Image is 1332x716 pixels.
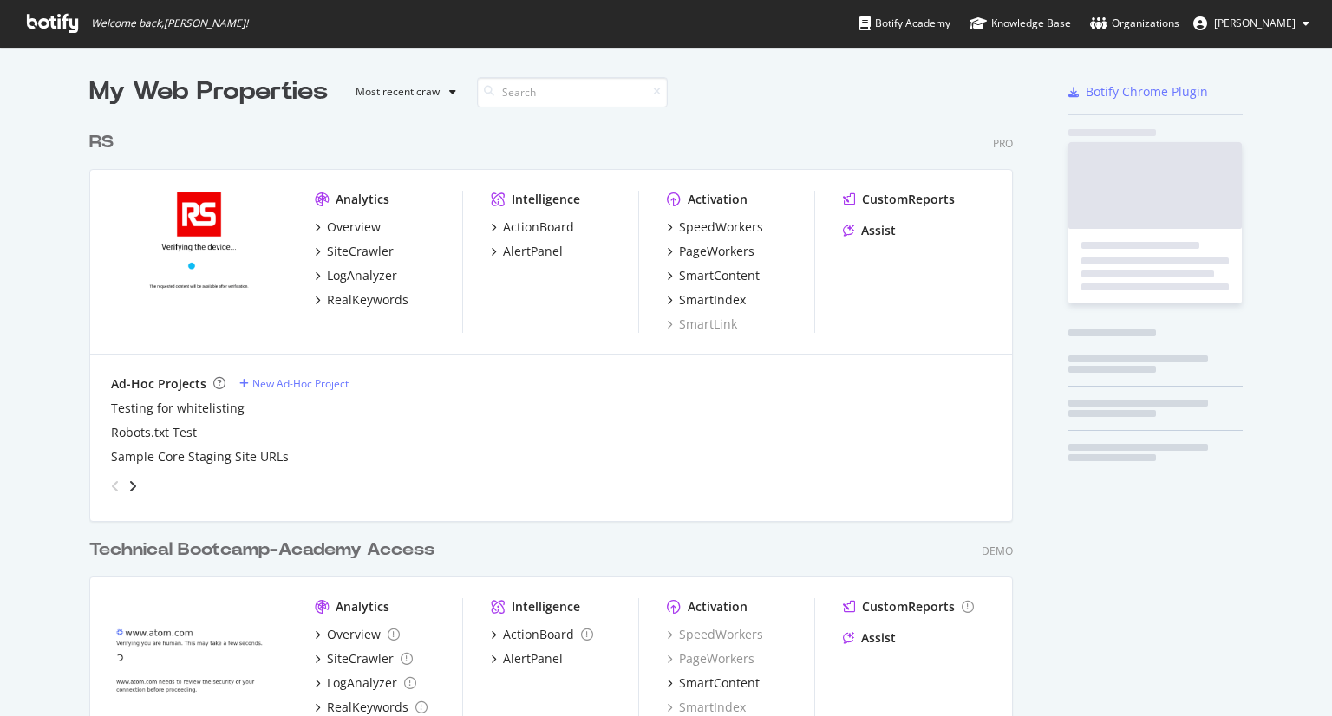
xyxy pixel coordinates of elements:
[679,291,746,309] div: SmartIndex
[667,650,754,667] a: PageWorkers
[1090,15,1179,32] div: Organizations
[667,316,737,333] a: SmartLink
[336,191,389,208] div: Analytics
[252,376,349,391] div: New Ad-Hoc Project
[89,75,328,109] div: My Web Properties
[111,191,287,331] img: www.alliedelec.com
[667,674,760,692] a: SmartContent
[503,626,574,643] div: ActionBoard
[315,674,416,692] a: LogAnalyzer
[315,243,394,260] a: SiteCrawler
[327,650,394,667] div: SiteCrawler
[667,699,746,716] a: SmartIndex
[111,424,197,441] a: Robots.txt Test
[688,598,748,615] div: Activation
[679,218,763,236] div: SpeedWorkers
[327,699,408,716] div: RealKeywords
[1068,83,1208,101] a: Botify Chrome Plugin
[667,267,760,284] a: SmartContent
[315,267,397,284] a: LogAnalyzer
[667,243,754,260] a: PageWorkers
[503,243,563,260] div: AlertPanel
[1214,16,1296,30] span: Brandon Shallenberger
[315,650,413,667] a: SiteCrawler
[512,598,580,615] div: Intelligence
[993,136,1013,151] div: Pro
[327,626,381,643] div: Overview
[315,626,400,643] a: Overview
[491,218,574,236] a: ActionBoard
[111,375,206,393] div: Ad-Hoc Projects
[679,243,754,260] div: PageWorkers
[667,218,763,236] a: SpeedWorkers
[843,629,896,647] a: Assist
[89,537,434,563] div: Technical Bootcamp-Academy Access
[512,191,580,208] div: Intelligence
[491,243,563,260] a: AlertPanel
[89,537,441,563] a: Technical Bootcamp-Academy Access
[315,218,381,236] a: Overview
[688,191,748,208] div: Activation
[342,78,463,106] button: Most recent crawl
[127,478,139,495] div: angle-right
[859,15,950,32] div: Botify Academy
[982,544,1013,558] div: Demo
[843,598,974,615] a: CustomReports
[327,218,381,236] div: Overview
[679,267,760,284] div: SmartContent
[327,674,397,692] div: LogAnalyzer
[862,598,955,615] div: CustomReports
[970,15,1071,32] div: Knowledge Base
[327,291,408,309] div: RealKeywords
[861,222,896,239] div: Assist
[679,674,760,692] div: SmartContent
[89,130,114,155] div: RS
[239,376,349,391] a: New Ad-Hoc Project
[111,448,289,465] a: Sample Core Staging Site URLs
[336,598,389,615] div: Analytics
[1179,10,1323,37] button: [PERSON_NAME]
[356,87,442,97] div: Most recent crawl
[477,77,668,107] input: Search
[861,629,896,647] div: Assist
[491,650,563,667] a: AlertPanel
[843,222,896,239] a: Assist
[503,650,563,667] div: AlertPanel
[315,699,428,716] a: RealKeywords
[1086,83,1208,101] div: Botify Chrome Plugin
[503,218,574,236] div: ActionBoard
[111,400,245,417] a: Testing for whitelisting
[89,130,121,155] a: RS
[91,16,248,30] span: Welcome back, [PERSON_NAME] !
[862,191,955,208] div: CustomReports
[327,267,397,284] div: LogAnalyzer
[315,291,408,309] a: RealKeywords
[491,626,593,643] a: ActionBoard
[104,472,127,500] div: angle-left
[667,291,746,309] a: SmartIndex
[327,243,394,260] div: SiteCrawler
[843,191,955,208] a: CustomReports
[667,626,763,643] a: SpeedWorkers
